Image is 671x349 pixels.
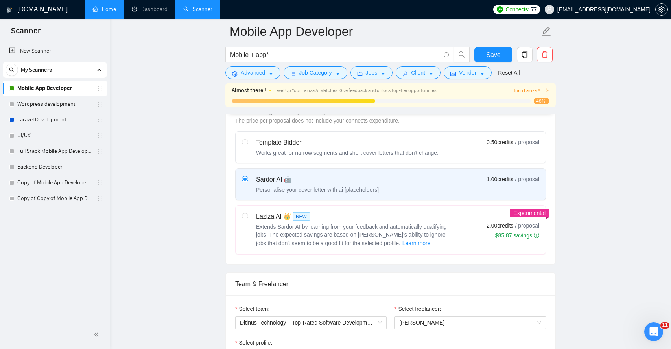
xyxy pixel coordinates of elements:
[6,67,18,73] span: search
[284,66,347,79] button: barsJob Categorycaret-down
[3,62,107,206] li: My Scanners
[411,68,425,77] span: Client
[235,305,269,313] label: Select team:
[94,331,101,338] span: double-left
[183,6,212,13] a: searchScanner
[256,149,439,157] div: Works great for narrow segments and short cover letters that don't change.
[335,71,341,77] span: caret-down
[366,68,378,77] span: Jobs
[644,322,663,341] iframe: Intercom live chat
[97,132,103,139] span: holder
[299,68,332,77] span: Job Category
[21,62,52,78] span: My Scanners
[515,138,539,146] span: / proposal
[256,212,453,221] div: Laziza AI
[235,109,400,124] span: Choose the algorithm for you bidding. The price per proposal does not include your connects expen...
[17,191,92,206] a: Copy of Copy of Mobile App Developer
[487,138,513,147] span: 0.50 credits
[487,221,513,230] span: 2.00 credits
[498,68,520,77] a: Reset All
[240,317,382,329] span: Ditinus Technology – Top-Rated Software Development Agency | Web & Mobile App Solutions for Start...
[534,233,539,238] span: info-circle
[6,64,18,76] button: search
[5,25,47,42] span: Scanner
[660,322,669,329] span: 11
[290,71,296,77] span: bars
[357,71,363,77] span: folder
[17,81,92,96] a: Mobile App Developer
[495,231,539,239] div: $85.87 savings
[444,66,492,79] button: idcardVendorcaret-down
[241,68,265,77] span: Advanced
[17,128,92,143] a: UI/UX
[97,148,103,154] span: holder
[17,143,92,159] a: Full Stack Mobile App Developer
[380,71,386,77] span: caret-down
[545,88,549,93] span: right
[283,212,291,221] span: 👑
[537,47,553,62] button: delete
[444,52,449,57] span: info-circle
[534,98,549,104] span: 48%
[479,71,485,77] span: caret-down
[132,6,168,13] a: dashboardDashboard
[454,47,470,62] button: search
[232,86,266,95] span: Almost there !
[517,47,533,62] button: copy
[396,66,441,79] button: userClientcaret-down
[474,47,512,62] button: Save
[235,273,546,295] div: Team & Freelancer
[256,138,439,147] div: Template Bidder
[3,43,107,59] li: New Scanner
[17,159,92,175] a: Backend Developer
[497,6,503,13] img: upwork-logo.png
[402,71,408,77] span: user
[225,66,280,79] button: settingAdvancedcaret-down
[97,101,103,107] span: holder
[394,305,441,313] label: Select freelancer:
[537,51,552,58] span: delete
[239,338,272,347] span: Select profile:
[256,224,447,246] span: Extends Sardor AI by learning from your feedback and automatically qualifying jobs. The expected ...
[232,71,238,77] span: setting
[230,50,440,60] input: Search Freelance Jobs...
[487,175,513,184] span: 1.00 credits
[17,96,92,112] a: Wordpress development
[97,195,103,202] span: holder
[531,5,537,14] span: 77
[274,88,439,93] span: Level Up Your Laziza AI Matches! Give feedback and unlock top-tier opportunities !
[399,320,444,326] span: [PERSON_NAME]
[293,212,310,221] span: NEW
[517,51,532,58] span: copy
[505,5,529,14] span: Connects:
[513,87,549,94] button: Train Laziza AI
[97,164,103,170] span: holder
[9,43,101,59] a: New Scanner
[97,117,103,123] span: holder
[402,239,431,248] span: Learn more
[7,4,12,16] img: logo
[17,175,92,191] a: Copy of Mobile App Developer
[454,51,469,58] span: search
[513,210,546,216] span: Experimental
[92,6,116,13] a: homeHome
[350,66,393,79] button: folderJobscaret-down
[428,71,434,77] span: caret-down
[256,186,379,194] div: Personalise your cover letter with ai [placeholders]
[515,222,539,230] span: / proposal
[97,180,103,186] span: holder
[230,22,540,41] input: Scanner name...
[486,50,500,60] span: Save
[17,112,92,128] a: Laravel Development
[97,85,103,92] span: holder
[655,3,668,16] button: setting
[547,7,552,12] span: user
[256,175,379,184] div: Sardor AI 🤖
[515,175,539,183] span: / proposal
[459,68,476,77] span: Vendor
[402,239,431,248] button: Laziza AI NEWExtends Sardor AI by learning from your feedback and automatically qualifying jobs. ...
[655,6,668,13] a: setting
[268,71,274,77] span: caret-down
